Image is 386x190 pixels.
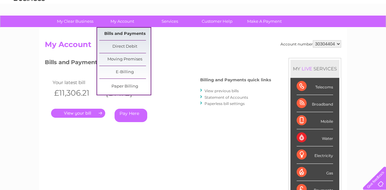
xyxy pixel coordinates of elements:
[13,16,45,35] img: logo.png
[297,78,333,95] div: Telecoms
[51,78,103,87] td: Your latest bill
[99,40,151,53] a: Direct Debit
[297,164,333,181] div: Gas
[144,16,195,27] a: Services
[49,16,101,27] a: My Clear Business
[292,26,306,31] a: Energy
[99,53,151,66] a: Moving Premises
[297,95,333,112] div: Broadband
[269,3,312,11] a: 0333 014 3131
[300,66,313,72] div: LIVE
[297,129,333,146] div: Water
[97,16,148,27] a: My Account
[205,88,239,93] a: View previous bills
[99,80,151,93] a: Paper Billing
[345,26,360,31] a: Contact
[239,16,290,27] a: Make A Payment
[51,109,105,118] a: .
[205,95,248,100] a: Statement of Accounts
[365,26,380,31] a: Log out
[51,87,103,99] th: £11,306.21
[115,109,147,122] a: Pay Here
[290,60,339,78] div: MY SERVICES
[297,146,333,164] div: Electricity
[309,26,328,31] a: Telecoms
[191,16,243,27] a: Customer Help
[276,26,288,31] a: Water
[332,26,341,31] a: Blog
[297,112,333,129] div: Mobile
[205,101,245,106] a: Paperless bill settings
[46,3,341,30] div: Clear Business is a trading name of Verastar Limited (registered in [GEOGRAPHIC_DATA] No. 3667643...
[45,58,271,69] h3: Bills and Payments
[99,28,151,40] a: Bills and Payments
[45,40,341,52] h2: My Account
[99,66,151,78] a: E-Billing
[200,78,271,82] h4: Billing and Payments quick links
[280,40,341,48] div: Account number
